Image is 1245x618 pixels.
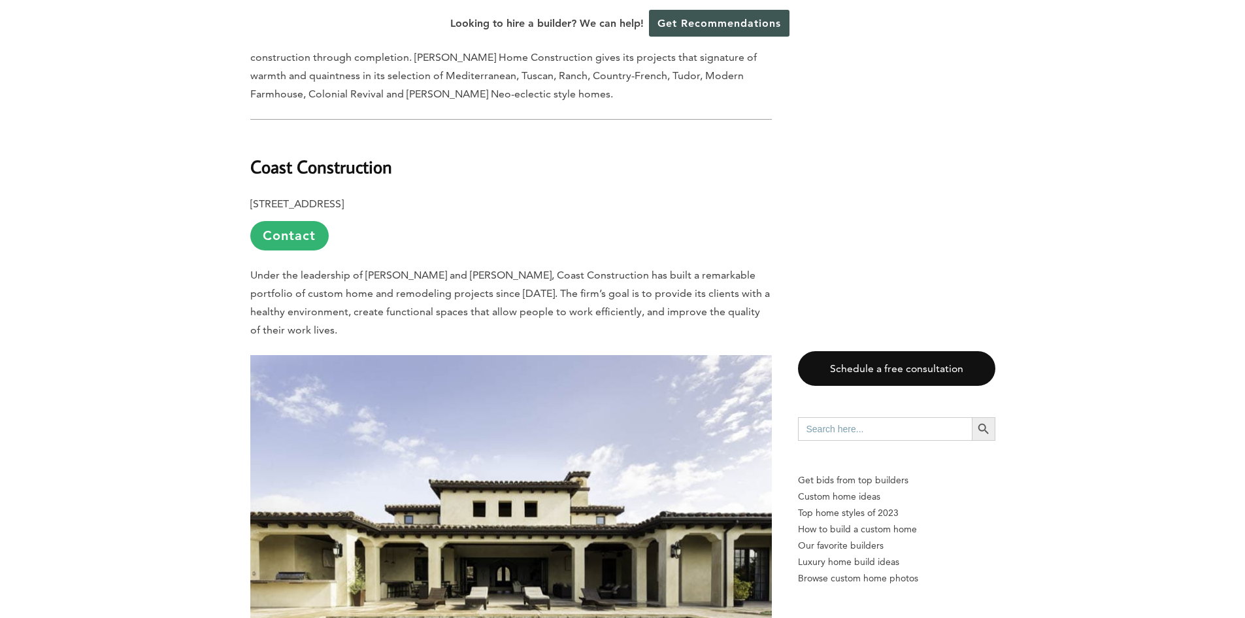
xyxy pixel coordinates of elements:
[649,10,789,37] a: Get Recommendations
[250,221,329,250] a: Contact
[250,269,770,336] span: Under the leadership of [PERSON_NAME] and [PERSON_NAME], Coast Construction has built a remarkabl...
[798,554,995,570] a: Luxury home build ideas
[798,538,995,554] a: Our favorite builders
[994,524,1229,602] iframe: Drift Widget Chat Controller
[798,505,995,521] a: Top home styles of 2023
[798,417,972,441] input: Search here...
[798,570,995,587] a: Browse custom home photos
[798,521,995,538] a: How to build a custom home
[798,472,995,489] p: Get bids from top builders
[250,197,344,210] b: [STREET_ADDRESS]
[798,489,995,505] a: Custom home ideas
[250,155,392,178] b: Coast Construction
[976,422,991,436] svg: Search
[798,351,995,386] a: Schedule a free consultation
